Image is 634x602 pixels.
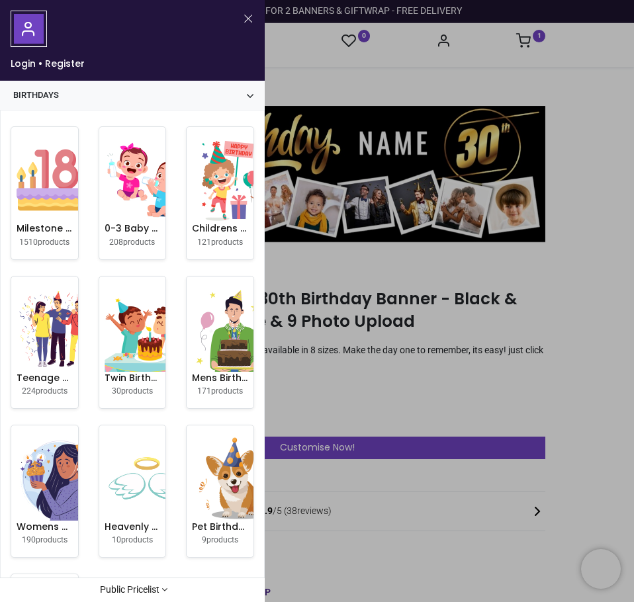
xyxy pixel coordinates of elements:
[197,237,211,247] span: 121
[202,535,206,544] span: 9
[197,386,243,396] small: products
[197,237,243,247] small: products
[22,535,68,544] small: products
[105,372,161,385] h6: Twin Birthday
[109,237,155,247] small: products
[13,90,59,100] span: Birthdays
[17,138,101,222] img: image
[197,386,211,396] span: 171
[112,535,121,544] span: 10
[192,372,248,385] h6: Mens Birthday
[17,372,73,385] h6: Teenage Birthday
[581,549,621,589] iframe: Brevo live chat
[38,57,42,70] span: •
[187,277,253,408] a: Mens Birthday 171products
[109,237,123,247] span: 208
[112,386,121,396] span: 30
[192,138,277,222] img: image
[11,57,85,70] a: Login•Register
[112,386,153,396] small: products
[105,521,161,534] h6: Heavenly Birthday
[17,436,101,521] img: image
[11,127,78,259] a: Milestone Birthday 1510products
[105,222,161,236] h6: 0-3 Baby & Toddler Birthday
[11,425,78,557] a: Womens Birthday 190products
[192,222,248,236] h6: Childrens Birthday
[17,521,73,534] h6: Womens Birthday
[19,237,38,247] span: 1510
[242,11,254,27] button: Close
[187,127,253,259] a: Childrens Birthday 121products
[22,535,36,544] span: 190
[22,386,36,396] span: 224
[202,535,238,544] small: products
[11,277,78,408] a: Teenage Birthday 224products
[99,425,166,557] a: Heavenly Birthday 10products
[192,436,277,521] img: image
[105,287,189,372] img: image
[17,222,73,236] h6: Milestone Birthday
[187,425,253,557] a: Pet Birthday 9products
[19,237,69,247] small: products
[192,287,277,372] img: image
[100,583,159,597] span: Public Pricelist
[105,436,189,521] img: image
[112,535,153,544] small: products
[192,521,248,534] h6: Pet Birthday
[105,138,189,222] img: image
[22,386,68,396] small: products
[99,127,166,259] a: 0-3 Baby & Toddler Birthday 208products
[99,277,166,408] a: Twin Birthday 30products
[17,287,101,372] img: image
[97,583,168,597] a: Public Pricelist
